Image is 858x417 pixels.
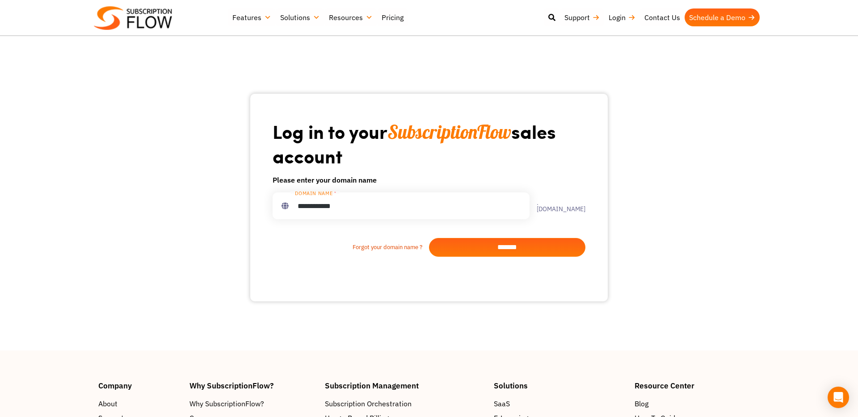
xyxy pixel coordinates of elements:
a: Contact Us [640,8,685,26]
a: Support [560,8,604,26]
label: .[DOMAIN_NAME] [530,200,585,212]
a: Pricing [377,8,408,26]
h4: Why SubscriptionFlow? [189,382,316,389]
h1: Log in to your sales account [273,120,585,167]
h4: Subscription Management [325,382,485,389]
span: SaaS [494,398,510,409]
a: Resources [324,8,377,26]
a: Blog [635,398,760,409]
a: Subscription Orchestration [325,398,485,409]
h4: Solutions [494,382,626,389]
h4: Resource Center [635,382,760,389]
a: Features [228,8,276,26]
a: About [98,398,181,409]
a: Forgot your domain name ? [273,243,429,252]
span: SubscriptionFlow [387,120,511,144]
span: About [98,398,118,409]
a: SaaS [494,398,626,409]
a: Solutions [276,8,324,26]
div: Open Intercom Messenger [828,387,849,408]
h6: Please enter your domain name [273,175,585,185]
a: Login [604,8,640,26]
span: Why SubscriptionFlow? [189,398,264,409]
span: Blog [635,398,648,409]
img: Subscriptionflow [94,6,172,30]
a: Why SubscriptionFlow? [189,398,316,409]
a: Schedule a Demo [685,8,760,26]
span: Subscription Orchestration [325,398,412,409]
h4: Company [98,382,181,389]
